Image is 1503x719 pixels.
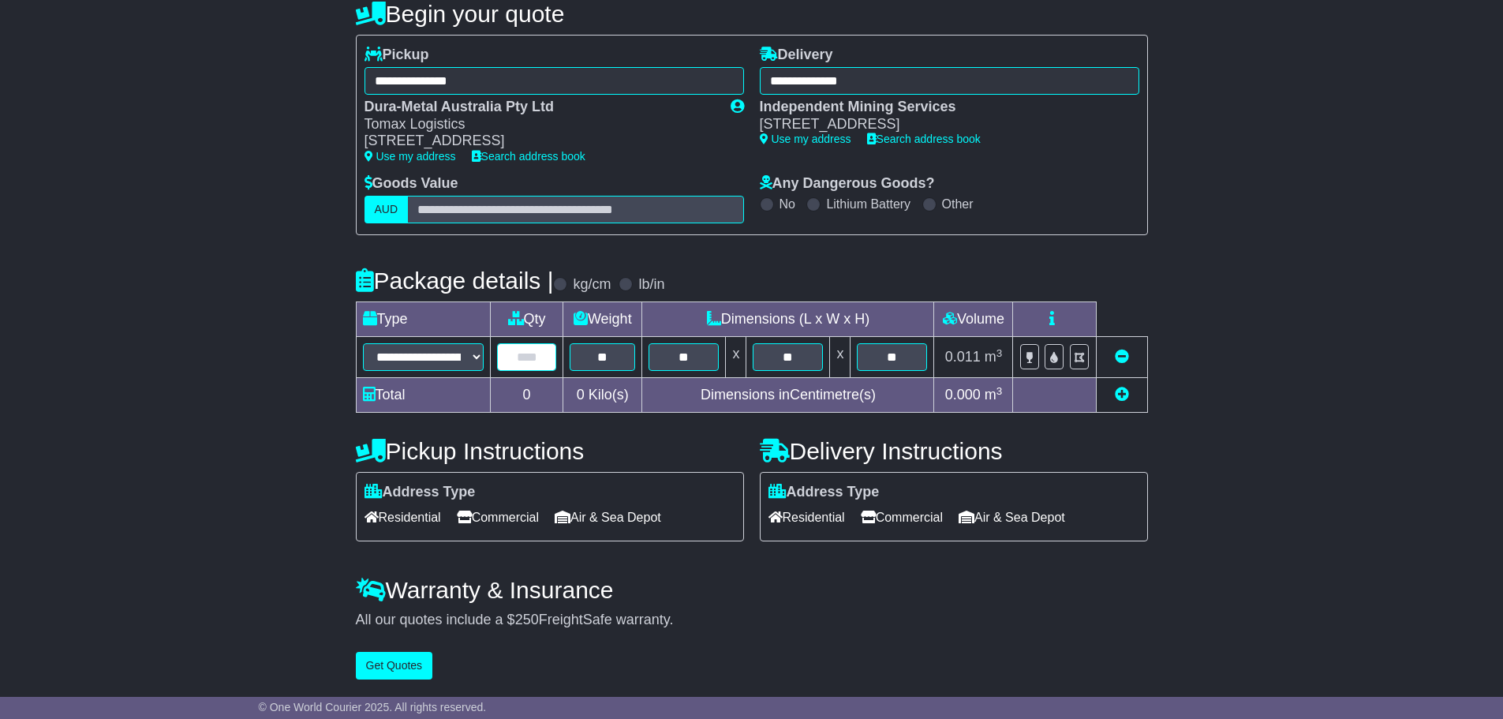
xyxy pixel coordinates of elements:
[760,175,935,193] label: Any Dangerous Goods?
[996,385,1003,397] sup: 3
[760,133,851,145] a: Use my address
[563,302,642,337] td: Weight
[726,337,746,378] td: x
[259,701,487,713] span: © One World Courier 2025. All rights reserved.
[515,612,539,627] span: 250
[760,99,1124,116] div: Independent Mining Services
[1115,349,1129,365] a: Remove this item
[365,116,715,133] div: Tomax Logistics
[356,1,1148,27] h4: Begin your quote
[780,197,795,212] label: No
[861,505,943,530] span: Commercial
[365,484,476,501] label: Address Type
[356,652,433,680] button: Get Quotes
[365,99,715,116] div: Dura-Metal Australia Pty Ltd
[996,347,1003,359] sup: 3
[760,47,833,64] label: Delivery
[356,268,554,294] h4: Package details |
[1115,387,1129,403] a: Add new item
[934,302,1013,337] td: Volume
[642,378,934,413] td: Dimensions in Centimetre(s)
[365,150,456,163] a: Use my address
[365,133,715,150] div: [STREET_ADDRESS]
[985,349,1003,365] span: m
[642,302,934,337] td: Dimensions (L x W x H)
[573,276,611,294] label: kg/cm
[356,302,490,337] td: Type
[365,175,458,193] label: Goods Value
[356,612,1148,629] div: All our quotes include a $ FreightSafe warranty.
[768,484,880,501] label: Address Type
[760,116,1124,133] div: [STREET_ADDRESS]
[867,133,981,145] a: Search address book
[768,505,845,530] span: Residential
[356,577,1148,603] h4: Warranty & Insurance
[577,387,585,403] span: 0
[638,276,664,294] label: lb/in
[356,378,490,413] td: Total
[490,378,563,413] td: 0
[490,302,563,337] td: Qty
[457,505,539,530] span: Commercial
[356,438,744,464] h4: Pickup Instructions
[945,349,981,365] span: 0.011
[826,197,910,212] label: Lithium Battery
[365,196,409,223] label: AUD
[959,505,1065,530] span: Air & Sea Depot
[760,438,1148,464] h4: Delivery Instructions
[563,378,642,413] td: Kilo(s)
[555,505,661,530] span: Air & Sea Depot
[365,505,441,530] span: Residential
[472,150,585,163] a: Search address book
[942,197,974,212] label: Other
[985,387,1003,403] span: m
[945,387,981,403] span: 0.000
[365,47,429,64] label: Pickup
[830,337,851,378] td: x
